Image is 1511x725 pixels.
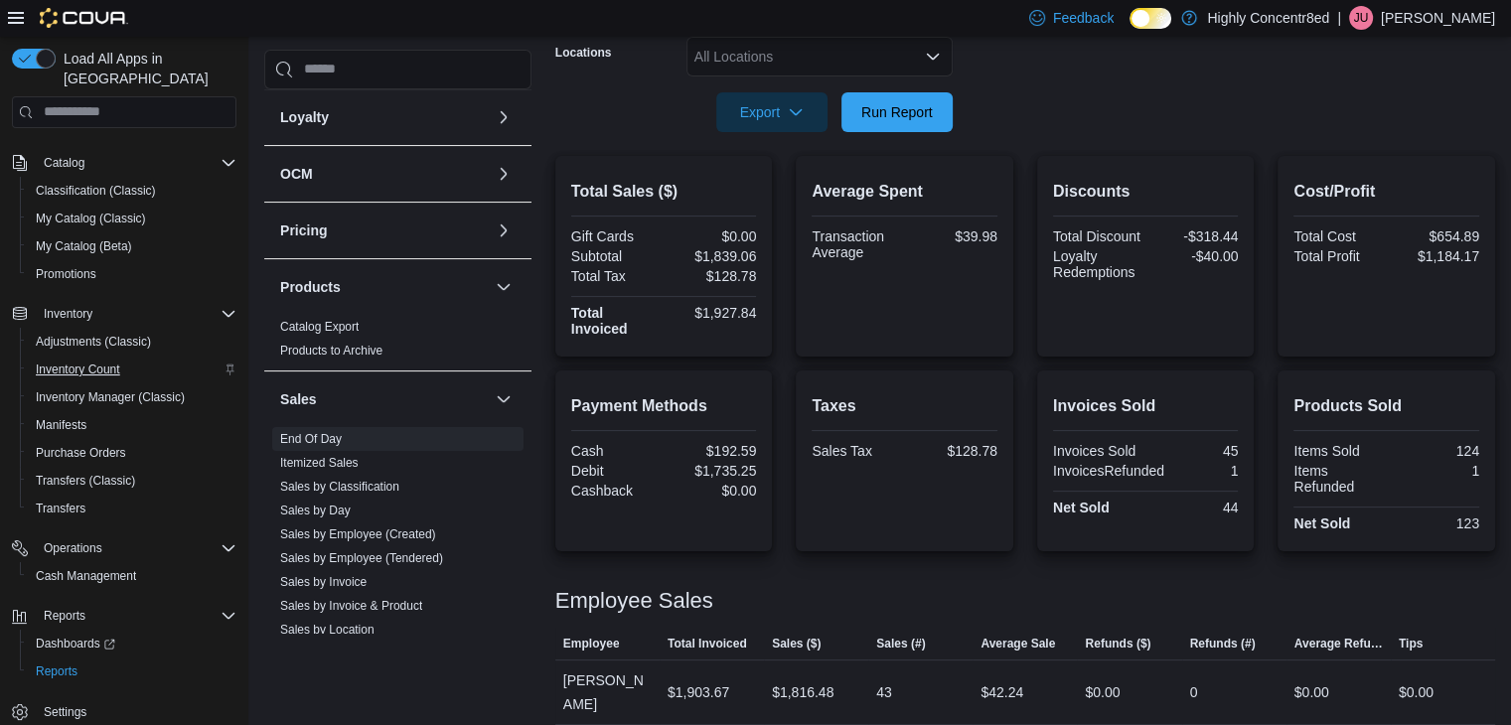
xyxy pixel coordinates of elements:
span: Total Invoiced [668,636,747,652]
button: Transfers [20,495,244,522]
a: Transfers (Classic) [28,469,143,493]
h2: Products Sold [1293,394,1479,418]
div: $39.98 [909,228,997,244]
span: Reports [44,608,85,624]
a: Settings [36,700,94,724]
div: Justin Urban [1349,6,1373,30]
span: Average Sale [981,636,1055,652]
button: OCM [492,162,516,186]
span: Inventory [44,306,92,322]
div: Cashback [571,483,660,499]
button: My Catalog (Classic) [20,205,244,232]
span: Reports [36,604,236,628]
div: 45 [1149,443,1238,459]
div: $128.78 [909,443,997,459]
strong: Net Sold [1293,515,1350,531]
div: $1,839.06 [668,248,756,264]
div: 123 [1391,515,1479,531]
span: Tips [1399,636,1423,652]
button: Purchase Orders [20,439,244,467]
button: Promotions [20,260,244,288]
div: Cash [571,443,660,459]
div: $654.89 [1391,228,1479,244]
a: Dashboards [20,630,244,657]
h2: Discounts [1053,180,1239,204]
a: Catalog Export [280,320,359,334]
a: Purchase Orders [28,441,134,465]
span: Catalog [44,155,84,171]
span: Transfers (Classic) [28,469,236,493]
span: Promotions [28,262,236,286]
span: JU [1354,6,1369,30]
span: My Catalog (Classic) [36,211,146,226]
span: Adjustments (Classic) [28,330,236,354]
div: Items Refunded [1293,463,1382,495]
button: Loyalty [492,105,516,129]
span: End Of Day [280,431,342,447]
span: Employee [563,636,620,652]
button: Products [280,277,488,297]
span: Inventory Manager (Classic) [28,385,236,409]
span: Sales by Day [280,503,351,518]
span: Catalog [36,151,236,175]
button: Inventory [36,302,100,326]
h3: Employee Sales [555,589,713,613]
a: Inventory Count [28,358,128,381]
span: Sales by Classification [280,479,399,495]
button: Open list of options [925,49,941,65]
span: Transfers (Classic) [36,473,135,489]
span: Classification (Classic) [36,183,156,199]
span: Transfers [36,501,85,516]
div: $42.24 [981,680,1023,704]
span: Sales by Employee (Tendered) [280,550,443,566]
span: Inventory [36,302,236,326]
div: 124 [1391,443,1479,459]
h2: Payment Methods [571,394,757,418]
button: Export [716,92,828,132]
button: Classification (Classic) [20,177,244,205]
a: Sales by Invoice & Product [280,599,422,613]
div: Invoices Sold [1053,443,1141,459]
button: Pricing [280,220,488,240]
span: Sales by Invoice [280,574,367,590]
span: Settings [36,699,236,724]
div: $1,184.17 [1391,248,1479,264]
span: Dark Mode [1130,29,1131,30]
span: Refunds (#) [1190,636,1256,652]
div: Debit [571,463,660,479]
button: Manifests [20,411,244,439]
h3: Pricing [280,220,327,240]
div: Sales Tax [812,443,900,459]
div: $1,735.25 [668,463,756,479]
button: Sales [492,387,516,411]
span: Average Refund [1294,636,1383,652]
a: End Of Day [280,432,342,446]
a: My Catalog (Beta) [28,234,140,258]
a: Itemized Sales [280,456,359,470]
span: Refunds ($) [1085,636,1150,652]
a: Products to Archive [280,344,382,358]
button: Reports [36,604,93,628]
span: Cash Management [36,568,136,584]
div: 44 [1149,500,1238,515]
span: Dashboards [36,636,115,652]
a: Cash Management [28,564,144,588]
span: Purchase Orders [36,445,126,461]
div: $128.78 [668,268,756,284]
a: Manifests [28,413,94,437]
div: 1 [1172,463,1238,479]
h3: Loyalty [280,107,329,127]
button: OCM [280,164,488,184]
div: Total Tax [571,268,660,284]
button: Transfers (Classic) [20,467,244,495]
a: Transfers [28,497,93,520]
button: Adjustments (Classic) [20,328,244,356]
span: Reports [36,663,77,679]
span: Feedback [1053,8,1114,28]
button: Inventory Count [20,356,244,383]
h3: Products [280,277,341,297]
span: Export [728,92,816,132]
p: Highly Concentr8ed [1207,6,1329,30]
div: $0.00 [668,483,756,499]
div: Items Sold [1293,443,1382,459]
